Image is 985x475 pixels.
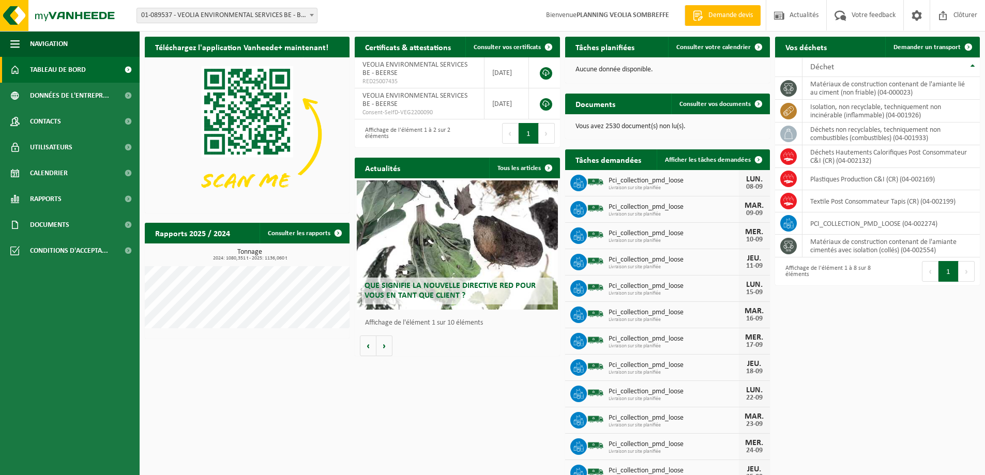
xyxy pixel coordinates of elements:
[609,203,739,211] span: Pci_collection_pmd_loose
[30,160,68,186] span: Calendrier
[609,185,739,191] span: Livraison sur site planifiée
[565,94,626,114] h2: Documents
[744,360,765,368] div: JEU.
[484,57,529,88] td: [DATE]
[744,210,765,217] div: 09-09
[609,370,739,376] span: Livraison sur site planifiée
[137,8,317,23] span: 01-089537 - VEOLIA ENVIRONMENTAL SERVICES BE - BEERSE
[802,212,980,235] td: PCI_COLLECTION_PMD_LOOSE (04-002274)
[744,228,765,236] div: MER.
[565,37,645,57] h2: Tâches planifiées
[780,260,872,283] div: Affichage de l'élément 1 à 8 sur 8 éléments
[893,44,961,51] span: Demander un transport
[744,394,765,402] div: 22-09
[744,447,765,454] div: 24-09
[657,149,769,170] a: Afficher les tâches demandées
[802,168,980,190] td: Plastiques Production C&I (CR) (04-002169)
[362,92,467,108] span: VEOLIA ENVIRONMENTAL SERVICES BE - BEERSE
[706,10,755,21] span: Demande devis
[609,211,739,218] span: Livraison sur site planifiée
[802,77,980,100] td: matériaux de construction contenant de l'amiante lié au ciment (non friable) (04-000023)
[30,57,86,83] span: Tableau de bord
[744,289,765,296] div: 15-09
[609,414,739,422] span: Pci_collection_pmd_loose
[137,8,317,23] span: 01-089537 - VEOLIA ENVIRONMENTAL SERVICES BE - BEERSE
[365,282,536,300] span: Que signifie la nouvelle directive RED pour vous en tant que client ?
[360,122,452,145] div: Affichage de l'élément 1 à 2 sur 2 éléments
[362,78,476,86] span: RED25007435
[587,410,604,428] img: BL-SO-LV
[587,173,604,191] img: BL-SO-LV
[744,465,765,473] div: JEU.
[30,31,68,57] span: Navigation
[609,396,739,402] span: Livraison sur site planifiée
[671,94,769,114] a: Consulter vos documents
[150,249,350,261] h3: Tonnage
[802,190,980,212] td: Textile Post Consommateur Tapis (CR) (04-002199)
[30,83,109,109] span: Données de l'entrepr...
[744,386,765,394] div: LUN.
[609,335,739,343] span: Pci_collection_pmd_loose
[357,180,557,310] a: Que signifie la nouvelle directive RED pour vous en tant que client ?
[609,343,739,349] span: Livraison sur site planifiée
[609,317,739,323] span: Livraison sur site planifiée
[587,200,604,217] img: BL-SO-LV
[575,66,760,73] p: Aucune donnée disponible.
[30,238,108,264] span: Conditions d'accepta...
[685,5,761,26] a: Demande devis
[575,123,760,130] p: Vous avez 2530 document(s) non lu(s).
[609,361,739,370] span: Pci_collection_pmd_loose
[609,264,739,270] span: Livraison sur site planifiée
[519,123,539,144] button: 1
[885,37,979,57] a: Demander un transport
[938,261,959,282] button: 1
[744,175,765,183] div: LUN.
[502,123,519,144] button: Previous
[376,335,392,356] button: Volgende
[489,158,559,178] a: Tous les articles
[744,183,765,191] div: 08-09
[587,305,604,323] img: BL-SO-LV
[810,63,834,71] span: Déchet
[355,37,461,57] h2: Certificats & attestations
[465,37,559,57] a: Consulter vos certificats
[744,333,765,342] div: MER.
[744,368,765,375] div: 18-09
[30,134,72,160] span: Utilisateurs
[587,331,604,349] img: BL-SO-LV
[802,145,980,168] td: Déchets Hautements Calorifiques Post Consommateur C&I (CR) (04-002132)
[609,440,739,449] span: Pci_collection_pmd_loose
[744,421,765,428] div: 23-09
[587,437,604,454] img: BL-SO-LV
[802,100,980,122] td: isolation, non recyclable, techniquement non incinérable (inflammable) (04-001926)
[30,212,69,238] span: Documents
[145,57,350,211] img: Download de VHEPlus App
[587,252,604,270] img: BL-SO-LV
[609,449,739,455] span: Livraison sur site planifiée
[365,319,554,327] p: Affichage de l'élément 1 sur 10 éléments
[609,422,739,428] span: Livraison sur site planifiée
[744,202,765,210] div: MAR.
[587,384,604,402] img: BL-SO-LV
[609,467,739,475] span: Pci_collection_pmd_loose
[744,412,765,421] div: MAR.
[609,229,739,238] span: Pci_collection_pmd_loose
[577,11,669,19] strong: PLANNING VEOLIA SOMBREFFE
[744,439,765,447] div: MER.
[609,282,739,290] span: Pci_collection_pmd_loose
[30,186,62,212] span: Rapports
[744,307,765,315] div: MAR.
[744,342,765,349] div: 17-09
[744,315,765,323] div: 16-09
[609,177,739,185] span: Pci_collection_pmd_loose
[565,149,651,170] h2: Tâches demandées
[587,226,604,243] img: BL-SO-LV
[609,290,739,297] span: Livraison sur site planifiée
[922,261,938,282] button: Previous
[539,123,555,144] button: Next
[679,101,751,108] span: Consulter vos documents
[609,256,739,264] span: Pci_collection_pmd_loose
[355,158,411,178] h2: Actualités
[30,109,61,134] span: Contacts
[362,61,467,77] span: VEOLIA ENVIRONMENTAL SERVICES BE - BEERSE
